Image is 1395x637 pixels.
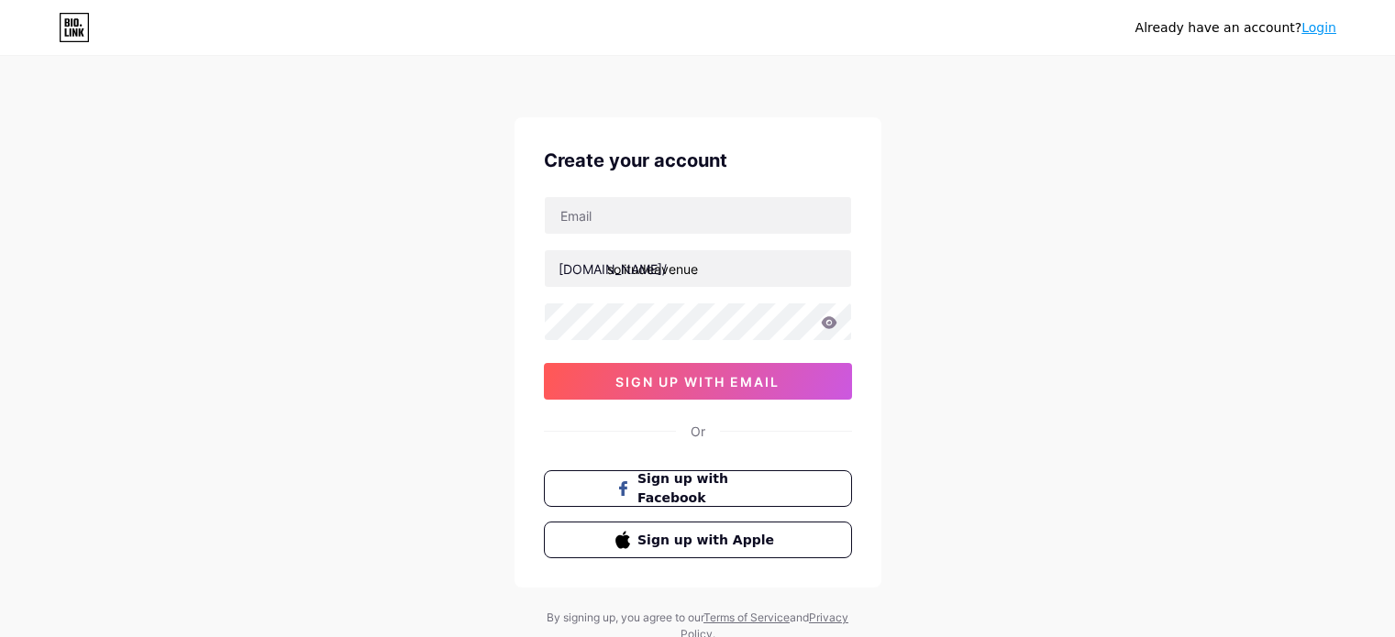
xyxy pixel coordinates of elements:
input: Email [545,197,851,234]
button: Sign up with Apple [544,522,852,558]
div: Create your account [544,147,852,174]
a: Login [1301,20,1336,35]
span: Sign up with Facebook [637,469,780,508]
button: Sign up with Facebook [544,470,852,507]
button: sign up with email [544,363,852,400]
span: Sign up with Apple [637,531,780,550]
a: Terms of Service [703,610,790,624]
div: Already have an account? [1135,18,1336,38]
span: sign up with email [615,374,780,390]
div: [DOMAIN_NAME]/ [559,259,667,279]
input: username [545,250,851,287]
div: Or [691,422,705,441]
